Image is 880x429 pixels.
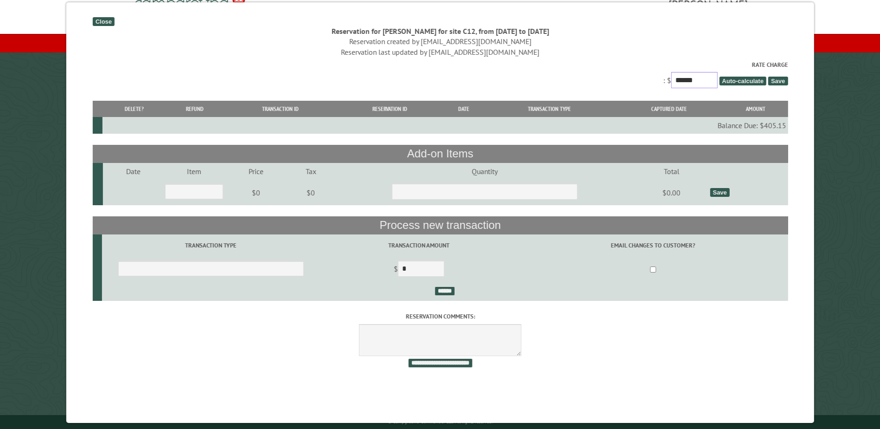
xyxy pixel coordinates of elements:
[224,101,336,117] th: Transaction ID
[635,180,708,206] td: $0.00
[103,101,166,117] th: Delete?
[287,180,334,206] td: $0
[388,419,493,425] small: © Campground Commander LLC. All rights reserved.
[484,101,614,117] th: Transaction Type
[92,47,788,57] div: Reservation last updated by [EMAIL_ADDRESS][DOMAIN_NAME]
[635,163,708,180] td: Total
[321,241,516,250] label: Transaction Amount
[92,26,788,36] div: Reservation for [PERSON_NAME] for site C12, from [DATE] to [DATE]
[443,101,484,117] th: Date
[336,101,443,117] th: Reservation ID
[164,163,225,180] td: Item
[103,241,318,250] label: Transaction Type
[225,163,287,180] td: Price
[92,60,788,69] label: Rate Charge
[103,117,788,134] td: Balance Due: $405.15
[92,36,788,46] div: Reservation created by [EMAIL_ADDRESS][DOMAIN_NAME]
[710,188,729,197] div: Save
[92,145,788,162] th: Add-on Items
[225,180,287,206] td: $0
[520,241,786,250] label: Email changes to customer?
[92,60,788,91] div: : $
[92,17,114,26] div: Close
[103,163,164,180] td: Date
[92,312,788,321] label: Reservation comments:
[287,163,334,180] td: Tax
[723,101,787,117] th: Amount
[719,77,766,85] span: Auto-calculate
[320,257,518,283] td: $
[768,77,787,85] span: Save
[334,163,635,180] td: Quantity
[92,216,788,234] th: Process new transaction
[165,101,224,117] th: Refund
[614,101,724,117] th: Captured Date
